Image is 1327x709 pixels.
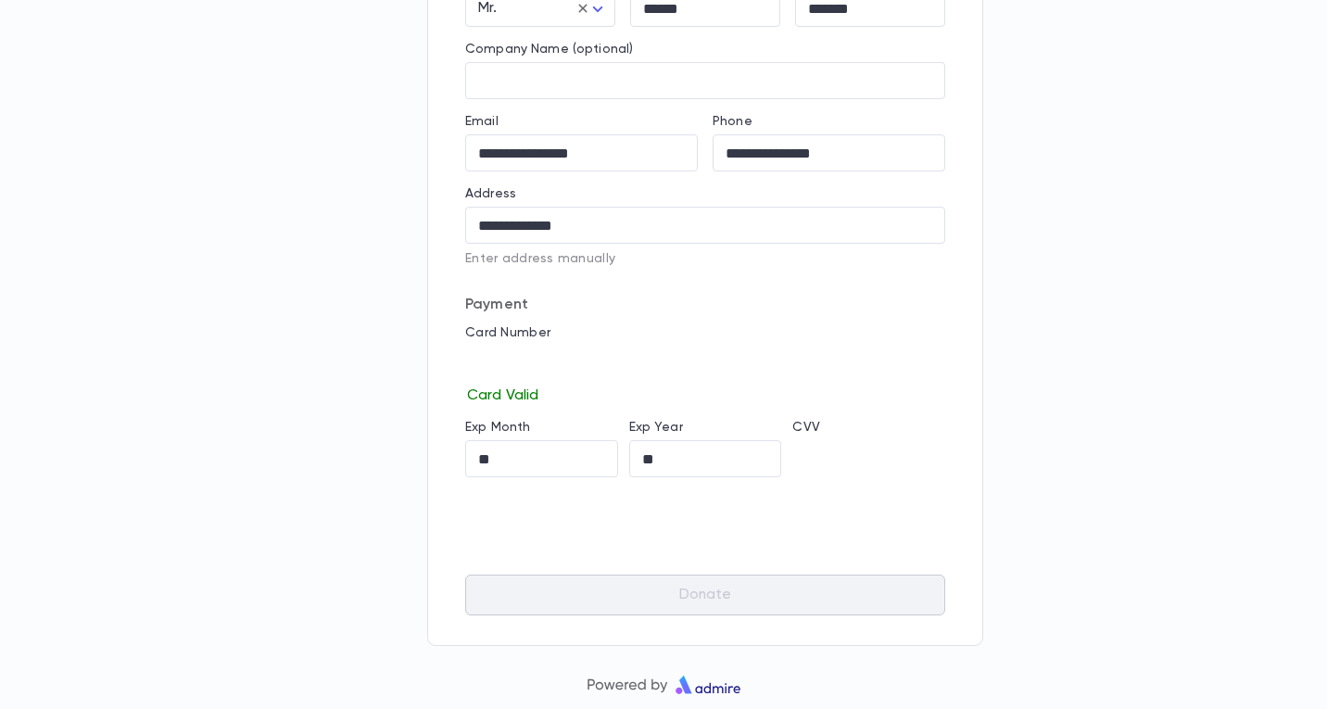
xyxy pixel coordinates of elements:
[713,114,752,129] label: Phone
[465,251,945,266] p: Enter address manually
[465,114,499,129] label: Email
[792,440,945,477] iframe: cvv
[792,420,945,435] p: CVV
[465,383,945,405] p: Card Valid
[629,420,683,435] label: Exp Year
[465,296,945,314] p: Payment
[465,346,945,383] iframe: card
[465,325,945,340] p: Card Number
[465,420,530,435] label: Exp Month
[465,186,516,201] label: Address
[478,1,497,16] span: Mr.
[465,42,633,57] label: Company Name (optional)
